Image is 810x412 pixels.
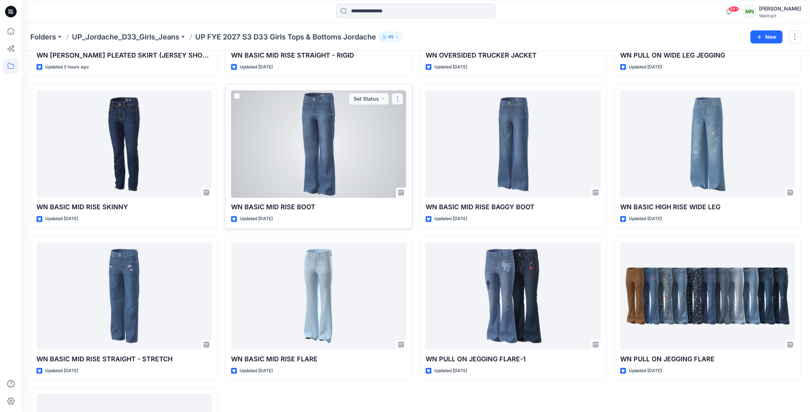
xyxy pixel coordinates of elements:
[620,50,795,60] p: WN PULL ON WIDE LEG JEGGING
[240,63,273,71] p: Updated [DATE]
[388,33,393,41] p: 45
[45,215,78,223] p: Updated [DATE]
[379,32,402,42] button: 45
[37,50,212,60] p: WN [PERSON_NAME] PLEATED SKIRT (JERSEY SHORTS)
[426,50,601,60] p: WN OVERSIDED TRUCKER JACKET
[434,367,467,375] p: Updated [DATE]
[743,5,756,18] div: MN
[620,242,795,350] a: WN PULL ON JEGGING FLARE
[72,32,179,42] a: UP_Jordache_D33_Girls_Jeans
[434,215,467,223] p: Updated [DATE]
[620,90,795,198] a: WN BASIC HIGH RISE WIDE LEG
[728,6,739,12] span: 99+
[620,202,795,212] p: WN BASIC HIGH RISE WIDE LEG
[37,90,212,198] a: WN BASIC MID RISE SKINNY
[759,4,801,13] div: [PERSON_NAME]
[629,215,662,223] p: Updated [DATE]
[45,367,78,375] p: Updated [DATE]
[240,215,273,223] p: Updated [DATE]
[45,63,89,71] p: Updated 3 hours ago
[37,354,212,364] p: WN BASIC MID RISE STRAIGHT - STRETCH
[629,367,662,375] p: Updated [DATE]
[37,242,212,350] a: WN BASIC MID RISE STRAIGHT - STRETCH
[195,32,376,42] p: UP FYE 2027 S3 D33 Girls Tops & Bottoms Jordache
[231,202,406,212] p: WN BASIC MID RISE BOOT
[750,30,783,43] button: New
[231,354,406,364] p: WN BASIC MID RISE FLARE
[30,32,56,42] a: Folders
[426,90,601,198] a: WN BASIC MID RISE BAGGY BOOT
[426,354,601,364] p: WN PULL ON JEGGING FLARE-1
[426,202,601,212] p: WN BASIC MID RISE BAGGY BOOT
[620,354,795,364] p: WN PULL ON JEGGING FLARE
[629,63,662,71] p: Updated [DATE]
[231,50,406,60] p: WN BASIC MID RISE STRAIGHT - RIGID
[37,202,212,212] p: WN BASIC MID RISE SKINNY
[759,13,801,18] div: Walmart
[240,367,273,375] p: Updated [DATE]
[231,242,406,350] a: WN BASIC MID RISE FLARE
[426,242,601,350] a: WN PULL ON JEGGING FLARE-1
[434,63,467,71] p: Updated [DATE]
[231,90,406,198] a: WN BASIC MID RISE BOOT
